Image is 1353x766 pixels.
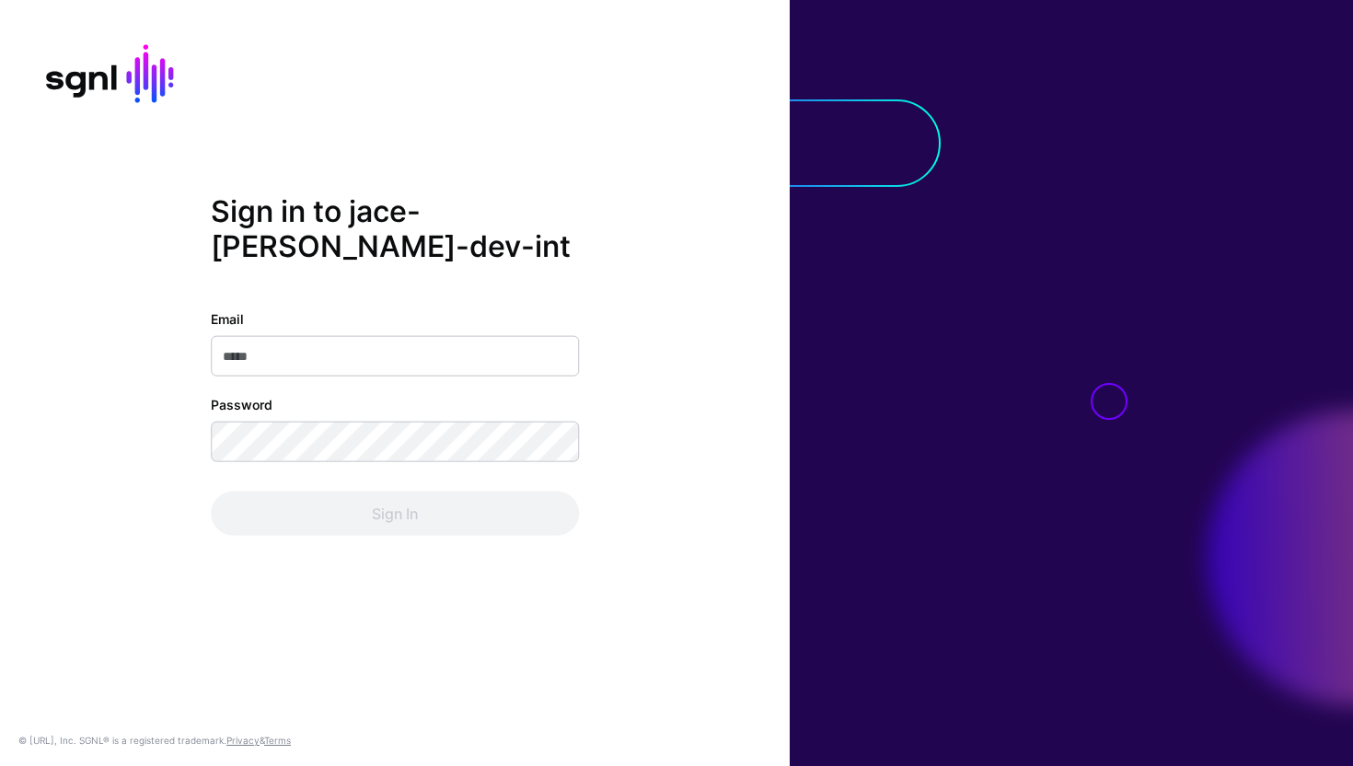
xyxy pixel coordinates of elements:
h2: Sign in to jace-[PERSON_NAME]-dev-int [211,194,579,265]
a: Terms [264,735,291,746]
label: Password [211,394,272,413]
label: Email [211,308,244,328]
div: © [URL], Inc. SGNL® is a registered trademark. & [18,733,291,748]
a: Privacy [226,735,260,746]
